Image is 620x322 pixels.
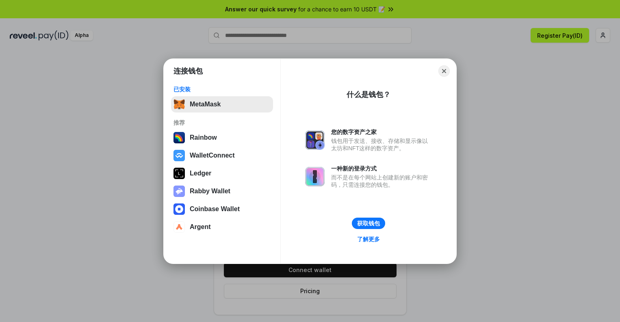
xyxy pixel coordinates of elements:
button: 获取钱包 [352,218,385,229]
button: Ledger [171,165,273,182]
div: Rabby Wallet [190,188,230,195]
div: Ledger [190,170,211,177]
a: 了解更多 [352,234,385,244]
button: Argent [171,219,273,235]
div: Argent [190,223,211,231]
div: 推荐 [173,119,271,126]
img: svg+xml,%3Csvg%20xmlns%3D%22http%3A%2F%2Fwww.w3.org%2F2000%2Fsvg%22%20fill%3D%22none%22%20viewBox... [305,167,325,186]
div: 获取钱包 [357,220,380,227]
div: MetaMask [190,101,221,108]
button: Rainbow [171,130,273,146]
button: Coinbase Wallet [171,201,273,217]
img: svg+xml,%3Csvg%20width%3D%2228%22%20height%3D%2228%22%20viewBox%3D%220%200%2028%2028%22%20fill%3D... [173,221,185,233]
img: svg+xml,%3Csvg%20width%3D%2228%22%20height%3D%2228%22%20viewBox%3D%220%200%2028%2028%22%20fill%3D... [173,203,185,215]
button: Rabby Wallet [171,183,273,199]
h1: 连接钱包 [173,66,203,76]
div: 钱包用于发送、接收、存储和显示像以太坊和NFT这样的数字资产。 [331,137,432,152]
div: 您的数字资产之家 [331,128,432,136]
div: WalletConnect [190,152,235,159]
div: 了解更多 [357,236,380,243]
img: svg+xml,%3Csvg%20xmlns%3D%22http%3A%2F%2Fwww.w3.org%2F2000%2Fsvg%22%20fill%3D%22none%22%20viewBox... [305,130,325,150]
div: Coinbase Wallet [190,205,240,213]
button: Close [438,65,450,77]
img: svg+xml,%3Csvg%20xmlns%3D%22http%3A%2F%2Fwww.w3.org%2F2000%2Fsvg%22%20fill%3D%22none%22%20viewBox... [173,186,185,197]
img: svg+xml,%3Csvg%20width%3D%2228%22%20height%3D%2228%22%20viewBox%3D%220%200%2028%2028%22%20fill%3D... [173,150,185,161]
img: svg+xml,%3Csvg%20xmlns%3D%22http%3A%2F%2Fwww.w3.org%2F2000%2Fsvg%22%20width%3D%2228%22%20height%3... [173,168,185,179]
button: WalletConnect [171,147,273,164]
div: 什么是钱包？ [347,90,390,99]
div: 一种新的登录方式 [331,165,432,172]
div: Rainbow [190,134,217,141]
div: 而不是在每个网站上创建新的账户和密码，只需连接您的钱包。 [331,174,432,188]
img: svg+xml,%3Csvg%20width%3D%22120%22%20height%3D%22120%22%20viewBox%3D%220%200%20120%20120%22%20fil... [173,132,185,143]
div: 已安装 [173,86,271,93]
img: svg+xml,%3Csvg%20fill%3D%22none%22%20height%3D%2233%22%20viewBox%3D%220%200%2035%2033%22%20width%... [173,99,185,110]
button: MetaMask [171,96,273,112]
